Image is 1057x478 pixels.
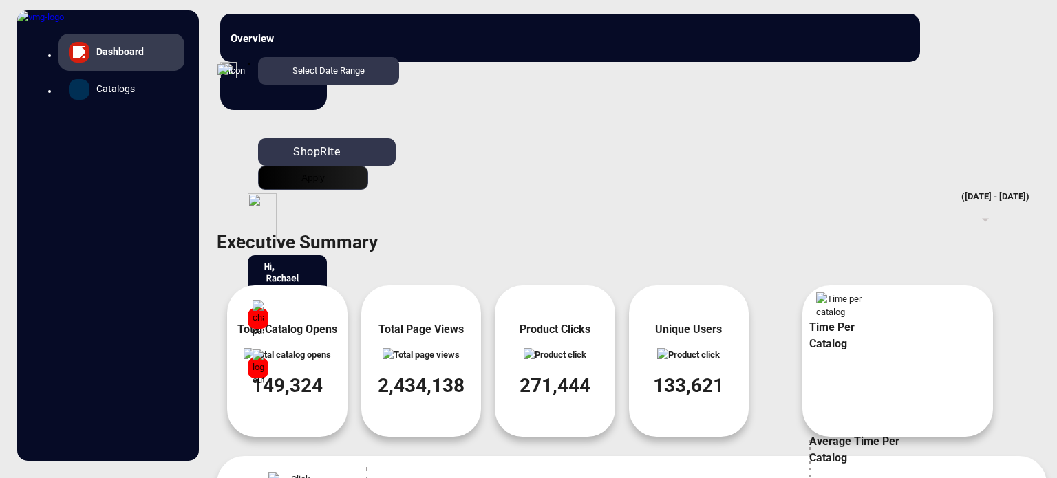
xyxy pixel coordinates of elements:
[655,321,722,338] span: Unique Users
[231,31,423,47] h3: Overview
[253,349,264,387] img: log-out
[220,62,237,78] img: h2download.svg
[520,371,590,400] span: 271,444
[58,71,184,108] a: Catalogs
[17,10,64,24] img: vmg-logo
[524,348,586,362] img: catalog
[816,292,868,319] img: catalog
[74,84,85,94] img: catalog
[653,371,724,400] span: 133,621
[217,64,245,78] img: icon
[244,348,331,362] img: catalog
[252,371,323,400] span: 149,324
[253,300,264,338] img: change-password
[96,82,135,96] span: Catalogs
[58,34,184,71] a: Dashboard
[293,145,340,158] span: ShopRite
[378,321,464,338] span: Total Page Views
[217,229,1047,256] h1: Executive Summary
[809,435,899,464] span: Average Time Per Catalog
[520,321,590,338] span: Product Clicks
[258,166,368,190] button: Apply
[73,46,85,58] img: home
[96,45,144,59] span: Dashboard
[292,65,365,76] span: Select Date Range
[383,348,460,362] img: catalog
[657,348,720,362] img: catalog
[378,371,465,400] span: 2,434,138
[206,190,1029,204] div: ([DATE] - [DATE])
[237,321,337,338] span: Total Catalog Opens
